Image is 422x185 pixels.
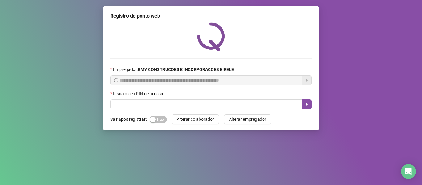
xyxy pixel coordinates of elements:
span: caret-right [304,102,309,107]
label: Sair após registrar [110,114,150,124]
div: Registro de ponto web [110,12,312,20]
label: Insira o seu PIN de acesso [110,90,167,97]
button: Alterar empregador [224,114,271,124]
span: Empregador : [113,66,234,73]
button: Alterar colaborador [172,114,219,124]
span: info-circle [114,78,118,82]
span: Alterar empregador [229,116,266,123]
div: Open Intercom Messenger [401,164,416,179]
img: QRPoint [197,22,225,51]
span: Alterar colaborador [177,116,214,123]
strong: BMV CONSTRUCOES E INCORPORACOES EIRELE [138,67,234,72]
